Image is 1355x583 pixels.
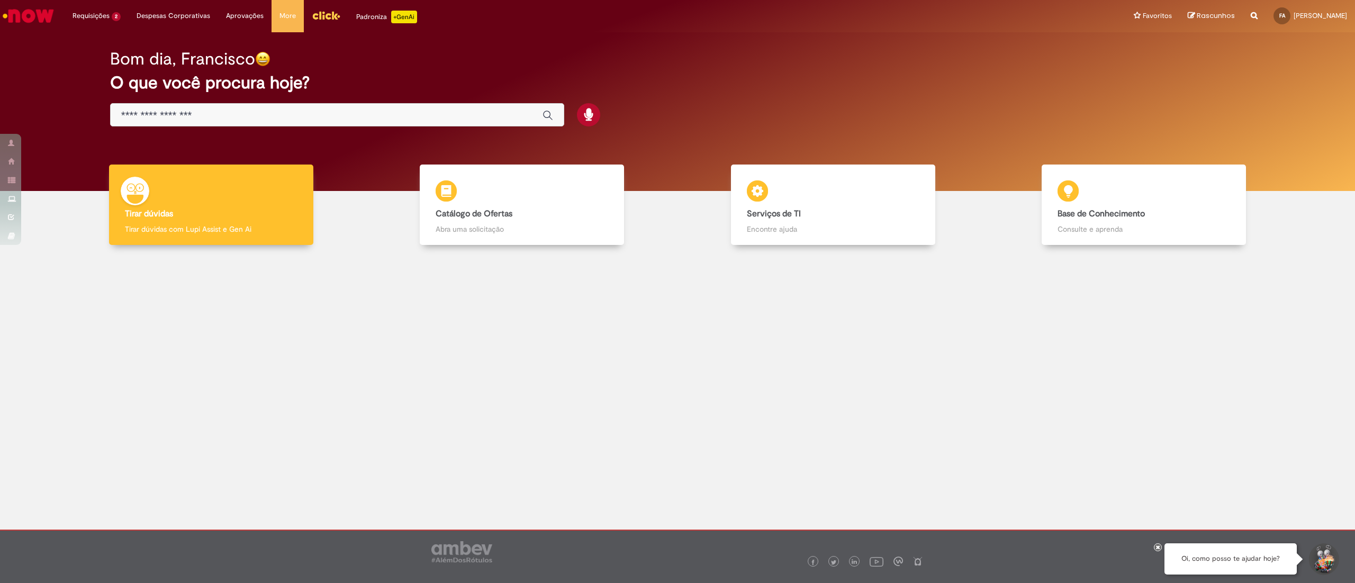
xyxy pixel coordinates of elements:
a: Rascunhos [1188,11,1235,21]
a: Tirar dúvidas Tirar dúvidas com Lupi Assist e Gen Ai [56,165,367,245]
b: Base de Conhecimento [1058,208,1145,219]
p: Abra uma solicitação [436,224,608,234]
button: Iniciar Conversa de Suporte [1307,543,1339,575]
span: Requisições [73,11,110,21]
span: More [279,11,296,21]
img: happy-face.png [255,51,270,67]
span: Favoritos [1143,11,1172,21]
a: Base de Conhecimento Consulte e aprenda [989,165,1300,245]
img: logo_footer_workplace.png [893,557,903,566]
span: 2 [112,12,121,21]
b: Tirar dúvidas [125,208,173,219]
img: logo_footer_youtube.png [870,554,883,568]
img: logo_footer_naosei.png [913,557,923,566]
a: Catálogo de Ofertas Abra uma solicitação [367,165,678,245]
div: Padroniza [356,11,417,23]
div: Oi, como posso te ajudar hoje? [1164,543,1297,575]
img: logo_footer_facebook.png [810,560,816,565]
img: ServiceNow [1,5,56,26]
span: Aprovações [226,11,264,21]
img: logo_footer_linkedin.png [852,559,857,566]
p: +GenAi [391,11,417,23]
span: Rascunhos [1197,11,1235,21]
span: Despesas Corporativas [137,11,210,21]
p: Encontre ajuda [747,224,919,234]
span: FA [1279,12,1285,19]
img: click_logo_yellow_360x200.png [312,7,340,23]
a: Serviços de TI Encontre ajuda [677,165,989,245]
b: Serviços de TI [747,208,801,219]
b: Catálogo de Ofertas [436,208,512,219]
h2: O que você procura hoje? [110,74,1245,92]
img: logo_footer_ambev_rotulo_gray.png [431,541,492,562]
img: logo_footer_twitter.png [831,560,836,565]
h2: Bom dia, Francisco [110,50,255,68]
span: [PERSON_NAME] [1294,11,1347,20]
p: Tirar dúvidas com Lupi Assist e Gen Ai [125,224,297,234]
p: Consulte e aprenda [1058,224,1230,234]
